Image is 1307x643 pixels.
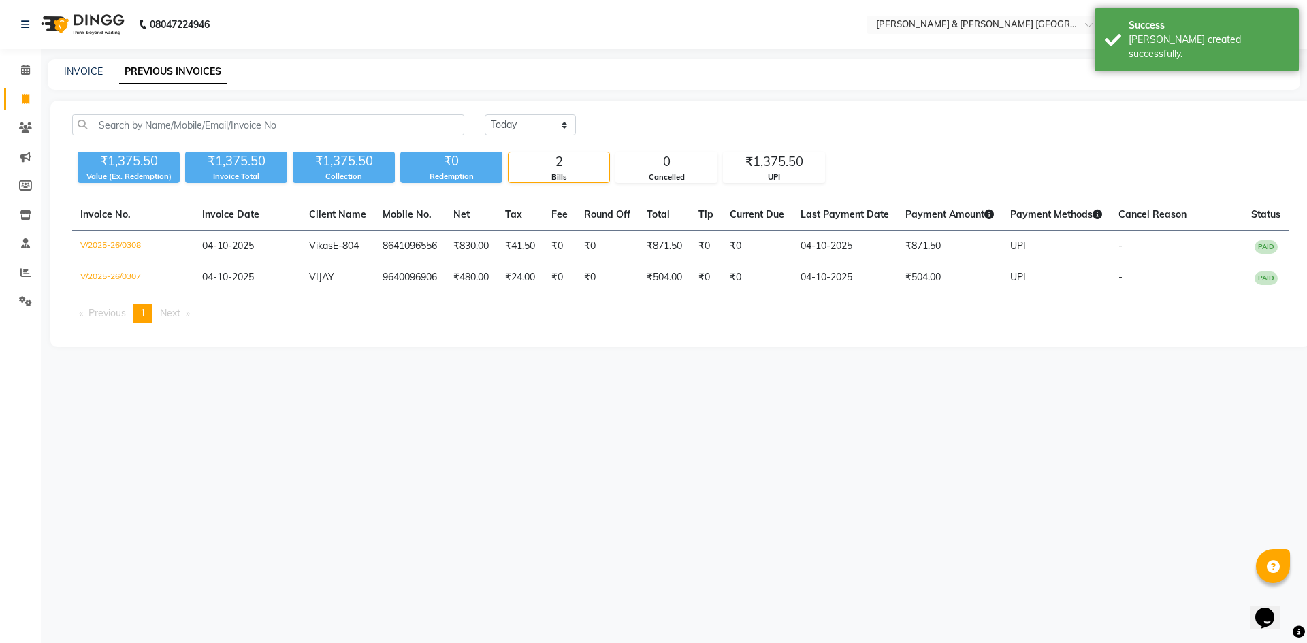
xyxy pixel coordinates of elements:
[160,307,180,319] span: Next
[72,262,194,293] td: V/2025-26/0307
[1010,271,1026,283] span: UPI
[730,208,784,220] span: Current Due
[1250,589,1293,629] iframe: chat widget
[72,304,1289,323] nav: Pagination
[1118,271,1123,283] span: -
[445,231,497,263] td: ₹830.00
[698,208,713,220] span: Tip
[639,262,690,293] td: ₹504.00
[509,171,609,183] div: Bills
[1129,33,1289,61] div: Bill created successfully.
[64,65,103,78] a: INVOICE
[400,171,502,182] div: Redemption
[1255,240,1278,254] span: PAID
[445,262,497,293] td: ₹480.00
[78,171,180,182] div: Value (Ex. Redemption)
[88,307,126,319] span: Previous
[333,240,359,252] span: E-804
[72,231,194,263] td: V/2025-26/0308
[202,240,254,252] span: 04-10-2025
[543,262,576,293] td: ₹0
[647,208,670,220] span: Total
[551,208,568,220] span: Fee
[1129,18,1289,33] div: Success
[639,231,690,263] td: ₹871.50
[905,208,994,220] span: Payment Amount
[72,114,464,135] input: Search by Name/Mobile/Email/Invoice No
[78,152,180,171] div: ₹1,375.50
[722,262,792,293] td: ₹0
[584,208,630,220] span: Round Off
[1010,208,1102,220] span: Payment Methods
[202,271,254,283] span: 04-10-2025
[293,171,395,182] div: Collection
[724,171,824,183] div: UPI
[185,152,287,171] div: ₹1,375.50
[150,5,210,44] b: 08047224946
[1118,240,1123,252] span: -
[897,262,1002,293] td: ₹504.00
[801,208,889,220] span: Last Payment Date
[1010,240,1026,252] span: UPI
[690,231,722,263] td: ₹0
[576,231,639,263] td: ₹0
[80,208,131,220] span: Invoice No.
[309,208,366,220] span: Client Name
[309,271,334,283] span: VIJAY
[453,208,470,220] span: Net
[374,262,445,293] td: 9640096906
[616,171,717,183] div: Cancelled
[1118,208,1187,220] span: Cancel Reason
[497,231,543,263] td: ₹41.50
[509,152,609,171] div: 2
[576,262,639,293] td: ₹0
[690,262,722,293] td: ₹0
[202,208,259,220] span: Invoice Date
[185,171,287,182] div: Invoice Total
[616,152,717,171] div: 0
[543,231,576,263] td: ₹0
[1255,271,1278,285] span: PAID
[722,231,792,263] td: ₹0
[897,231,1002,263] td: ₹871.50
[400,152,502,171] div: ₹0
[140,307,146,319] span: 1
[119,60,227,84] a: PREVIOUS INVOICES
[293,152,395,171] div: ₹1,375.50
[497,262,543,293] td: ₹24.00
[35,5,128,44] img: logo
[1251,208,1280,220] span: Status
[309,240,333,252] span: Vikas
[383,208,432,220] span: Mobile No.
[792,262,897,293] td: 04-10-2025
[792,231,897,263] td: 04-10-2025
[505,208,522,220] span: Tax
[724,152,824,171] div: ₹1,375.50
[374,231,445,263] td: 8641096556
